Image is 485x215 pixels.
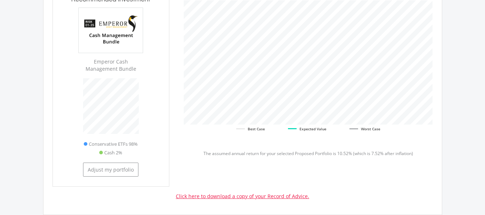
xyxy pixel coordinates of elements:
[79,8,143,53] img: Emperor%20Cash%20Management%20Bundle.png
[89,140,138,148] span: Conservative ETFs 98%
[78,58,143,73] div: Emperor Cash Management Bundle
[184,150,433,157] p: The assumed annual return for your selected Proposed Portfolio is 10.52% (which is 7.52% after in...
[349,125,380,133] li: Worst Case
[104,148,122,157] span: Cash 2%
[176,193,309,200] a: Click here to download a copy of your Record of Advice.
[83,163,138,177] button: Adjust my portfolio
[288,125,326,133] li: Expected Value
[236,125,265,133] li: Best Case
